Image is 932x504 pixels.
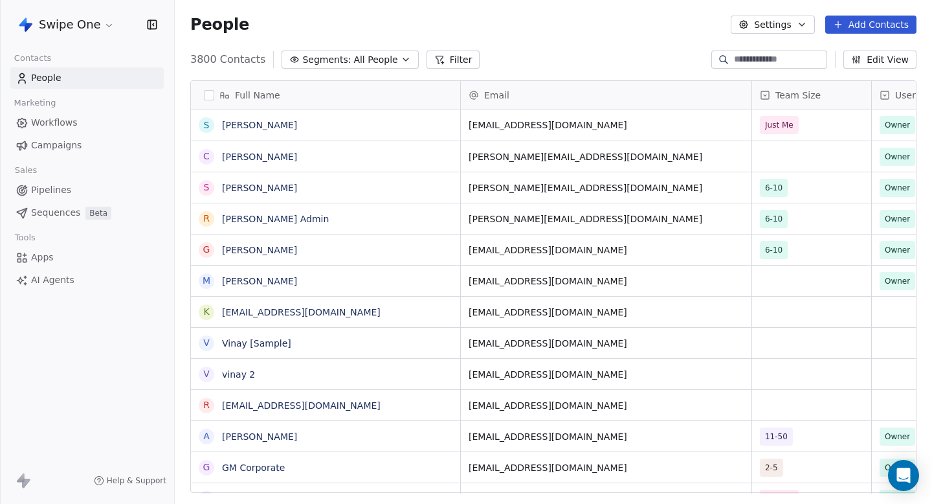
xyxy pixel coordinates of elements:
[765,244,782,257] span: 6-10
[222,183,297,193] a: [PERSON_NAME]
[10,135,164,156] a: Campaigns
[469,119,744,132] span: [EMAIL_ADDRESS][DOMAIN_NAME]
[8,93,61,113] span: Marketing
[10,112,164,133] a: Workflows
[31,139,82,152] span: Campaigns
[222,400,381,411] a: [EMAIL_ADDRESS][DOMAIN_NAME]
[191,109,461,494] div: grid
[885,244,910,257] span: Owner
[353,53,397,67] span: All People
[775,89,821,102] span: Team Size
[302,53,351,67] span: Segments:
[222,152,297,162] a: [PERSON_NAME]
[885,461,910,474] span: Owner
[31,273,74,287] span: AI Agents
[469,337,744,350] span: [EMAIL_ADDRESS][DOMAIN_NAME]
[31,183,71,197] span: Pipelines
[9,161,43,180] span: Sales
[484,89,509,102] span: Email
[469,150,744,163] span: [PERSON_NAME][EMAIL_ADDRESS][DOMAIN_NAME]
[222,431,297,442] a: [PERSON_NAME]
[203,461,210,474] div: G
[18,17,34,32] img: Swipe%20One%20Logo%201-1.svg
[469,306,744,319] span: [EMAIL_ADDRESS][DOMAIN_NAME]
[765,212,782,225] span: 6-10
[235,89,280,102] span: Full Name
[94,475,166,486] a: Help & Support
[16,14,117,36] button: Swipe One
[39,16,101,33] span: Swipe One
[31,116,78,130] span: Workflows
[885,430,910,443] span: Owner
[752,81,871,109] div: Team Size
[222,338,291,349] a: Vinay [Sample]
[765,181,782,194] span: 6-10
[107,475,166,486] span: Help & Support
[885,181,910,194] span: Owner
[461,81,751,109] div: Email
[765,461,778,474] span: 2-5
[222,120,297,130] a: [PERSON_NAME]
[203,274,210,288] div: M
[469,399,744,412] span: [EMAIL_ADDRESS][DOMAIN_NAME]
[204,181,210,194] div: s
[222,494,297,504] a: [PERSON_NAME]
[888,460,919,491] div: Open Intercom Messenger
[8,49,57,68] span: Contacts
[10,202,164,223] a: SequencesBeta
[222,245,297,255] a: [PERSON_NAME]
[203,243,210,257] div: G
[203,336,210,350] div: V
[843,51,916,69] button: Edit View
[222,463,285,473] a: GM Corporate
[469,368,744,381] span: [EMAIL_ADDRESS][DOMAIN_NAME]
[31,251,54,264] span: Apps
[203,150,210,163] div: C
[203,305,209,319] div: k
[469,461,744,474] span: [EMAIL_ADDRESS][DOMAIN_NAME]
[885,212,910,225] span: Owner
[10,269,164,291] a: AI Agents
[204,119,210,132] div: S
[222,276,297,286] a: [PERSON_NAME]
[885,275,910,288] span: Owner
[427,51,480,69] button: Filter
[190,52,265,67] span: 3800 Contacts
[885,119,910,132] span: Owner
[31,71,61,85] span: People
[469,275,744,288] span: [EMAIL_ADDRESS][DOMAIN_NAME]
[10,247,164,268] a: Apps
[469,244,744,257] span: [EMAIL_ADDRESS][DOMAIN_NAME]
[222,214,329,224] a: [PERSON_NAME] Admin
[765,430,788,443] span: 11-50
[469,430,744,443] span: [EMAIL_ADDRESS][DOMAIN_NAME]
[765,119,793,132] span: Just Me
[31,206,80,220] span: Sequences
[191,81,460,109] div: Full Name
[222,307,381,317] a: [EMAIL_ADDRESS][DOMAIN_NAME]
[10,67,164,89] a: People
[190,15,249,34] span: People
[203,367,210,381] div: v
[85,207,111,220] span: Beta
[469,212,744,225] span: [PERSON_NAME][EMAIL_ADDRESS][DOMAIN_NAME]
[469,181,744,194] span: [PERSON_NAME][EMAIL_ADDRESS][DOMAIN_NAME]
[203,212,210,225] div: R
[9,228,41,247] span: Tools
[222,369,255,380] a: vinay 2
[203,430,210,443] div: A
[885,150,910,163] span: Owner
[203,398,210,412] div: r
[825,16,916,34] button: Add Contacts
[10,179,164,201] a: Pipelines
[731,16,814,34] button: Settings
